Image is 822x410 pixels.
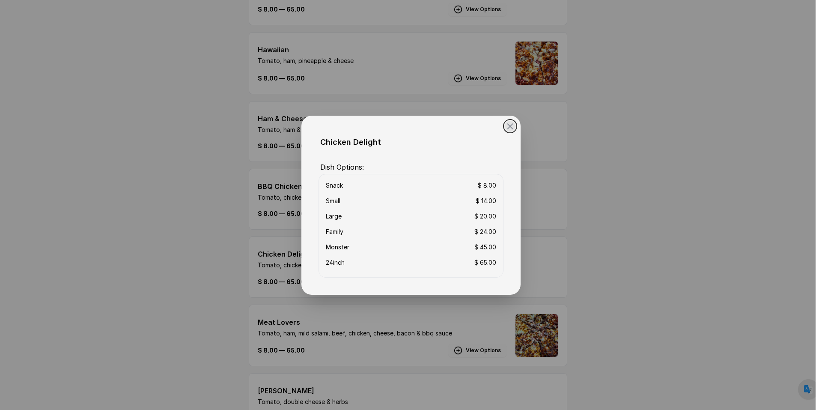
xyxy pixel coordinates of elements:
label: Chicken Delight [319,133,503,150]
div: $ 45.00 [474,243,496,251]
label: Dish Options: [319,159,503,174]
div: Monster [326,243,349,251]
div: $ 8.00 [478,181,496,190]
div: Large [326,212,342,221]
div: Small [326,197,340,205]
div: Snack [326,181,343,190]
div: $ 24.00 [474,227,496,236]
div: $ 14.00 [476,197,496,205]
div: $ 20.00 [474,212,496,221]
div: 24inch [326,258,345,267]
div: $ 65.00 [474,258,496,267]
div: Family [326,227,343,236]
